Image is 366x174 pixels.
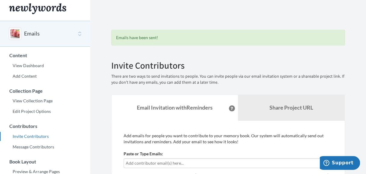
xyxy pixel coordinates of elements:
p: There are two ways to send invitations to people. You can invite people via our email invitation ... [111,73,345,85]
h3: Contributors [0,123,90,129]
div: Emails have been sent! [111,30,345,45]
h3: Book Layout [0,159,90,164]
p: Add emails for people you want to contribute to your memory book. Our system will automatically s... [124,133,333,145]
b: Share Project URL [269,104,313,111]
h3: Content [0,53,90,58]
input: Add contributor email(s) here... [126,160,331,166]
h3: Collection Page [0,88,90,94]
h2: Invite Contributors [111,61,345,70]
label: Paste or Type Emails: [124,151,163,157]
strong: Email Invitation with Reminders [137,104,213,111]
iframe: Opens a widget where you can chat to one of our agents [320,156,360,171]
img: Newlywords logo [9,3,66,14]
button: Emails [24,30,40,38]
